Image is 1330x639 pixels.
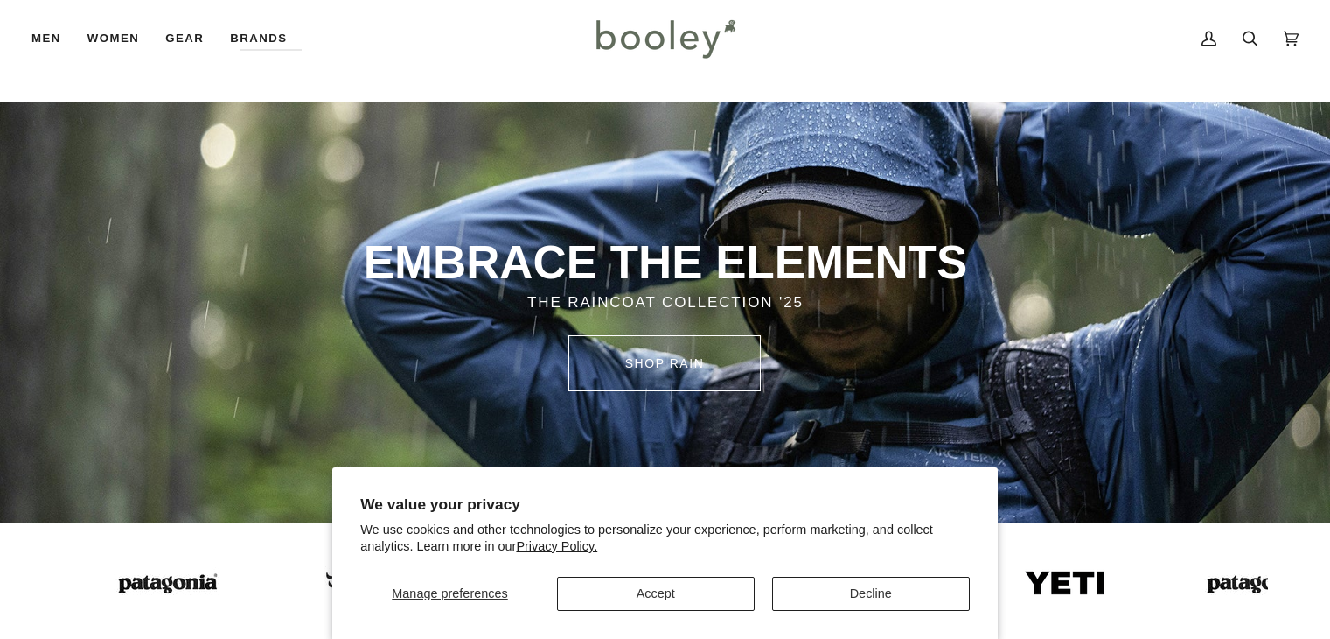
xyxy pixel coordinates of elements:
span: Men [31,30,61,47]
button: Decline [772,577,970,611]
a: SHOP rain [568,335,761,391]
a: Privacy Policy. [516,539,597,553]
h2: We value your privacy [360,495,970,514]
img: Booley [588,13,742,64]
span: Gear [165,30,204,47]
p: We use cookies and other technologies to personalize your experience, perform marketing, and coll... [360,522,970,555]
p: EMBRACE THE ELEMENTS [274,234,1057,291]
span: Manage preferences [392,586,507,600]
button: Accept [557,577,755,611]
p: THE RAINCOAT COLLECTION '25 [274,291,1057,314]
button: Manage preferences [360,577,540,611]
span: Brands [230,30,287,47]
span: Women [87,30,139,47]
